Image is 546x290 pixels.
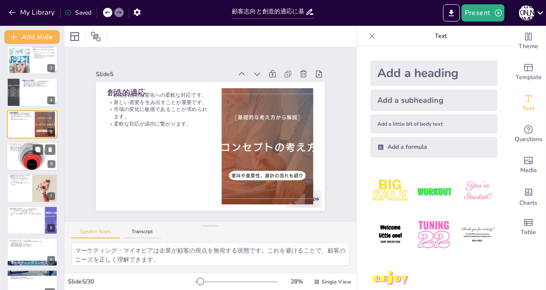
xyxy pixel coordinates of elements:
p: 顧客との関係を深めることが成功の鍵です。 [22,86,55,87]
p: 想像力と大胆さが求められます。 [9,146,55,148]
button: Speaker Notes [71,229,120,238]
img: 6.jpeg [458,215,497,255]
p: 新しい需要を生み出すことが重要です。 [107,99,210,106]
p: 顧客をセグメント化することが重要です。 [9,175,30,178]
p: 新しい需要を生み出すことが重要です。 [9,114,32,115]
p: 企業の成長を促進するために両者を統合する必要があります。 [32,55,55,58]
span: Questions [515,135,543,144]
p: 真の顧客指向には洞察力と創造性が必要です。 [22,83,55,84]
div: Add charts and graphs [511,181,546,212]
p: イノベーションは競争優位をもたらします。 [32,46,55,49]
div: 8 [7,206,58,234]
p: 競争力を高めるためのアプローチです。 [9,149,55,151]
p: 各要素は相互に関連しています。 [9,243,55,244]
p: イノベーションとマーケティングは相互に作用します。 [32,52,55,55]
button: [PERSON_NAME] [519,4,534,22]
div: Slide 5 [96,70,232,78]
div: Add images, graphics, shapes or video [511,150,546,181]
span: Table [521,228,536,237]
button: Add slide [4,30,60,44]
div: Add a table [511,212,546,243]
button: Transcript [123,229,161,238]
p: ターゲティング [9,207,42,210]
div: 3 [7,46,58,74]
p: 顧客のニーズを満たすことが企業活動の起点です。 [22,81,55,83]
span: Text [522,104,534,113]
input: Insert title [232,6,305,18]
span: Theme [519,42,538,51]
img: 5.jpeg [414,215,454,255]
div: 7 [47,192,55,200]
p: ターゲット以外の顧客に対するリスクを考慮する必要があります。 [9,213,42,216]
div: 9 [7,238,58,266]
p: ニーズやウォンツに基づいて行うことができます。 [9,179,30,182]
div: 3 [47,64,55,72]
p: 製品のマネジメント [9,271,55,274]
textarea: 創造的適応は、企業が市場の変化に対して柔軟に対応する能力を指します。これにより、競争優位を維持できます。 新しい需要を生み出すことは、企業の成長に不可欠です。顧客のニーズを超えた製品やサービスを... [71,242,349,266]
p: 顧客の視点を理解することが重要です。 [9,148,55,150]
div: 6 [6,142,58,171]
p: 顧客満足を高めるための手法です。 [9,178,30,179]
span: Template [516,73,542,82]
div: 6 [48,160,55,168]
p: 製品ミックスや製品ラインの概念が重要です。 [9,275,55,276]
p: マーケティング・マイオピア [9,143,55,145]
div: Saved [65,9,91,17]
p: 消費者の期待に応えることが求められます。 [9,278,55,279]
div: Change the overall theme [511,26,546,57]
p: マーケティングは売れる仕組みを作る活動です。 [32,49,55,52]
p: マーケティング・マイオピアを避ける必要があります。 [9,145,55,146]
p: 創造的適応は変化への柔軟な対応です。 [107,92,210,99]
div: Get real-time input from your audience [511,119,546,150]
p: 柔軟な対応が成功に繋がります。 [9,118,32,120]
p: コミュニケーション方法を明確にできます。 [9,211,42,213]
span: Single View [322,278,351,285]
p: 競争力を高めるための戦略です。 [9,276,55,278]
button: My Library [6,6,58,19]
div: Add ready made slides [511,57,546,88]
img: 3.jpeg [458,171,497,211]
div: 7 [7,174,58,202]
p: 効果的な戦略を構築するために重要です。 [9,244,55,246]
div: [PERSON_NAME] [519,5,534,21]
p: 顧客志向は競争力を高める要素です。 [22,84,55,86]
p: マーケティング・ミックス [9,239,55,242]
button: Duplicate Slide [33,144,43,154]
p: 市場の変化に敏感であることが求められます。 [9,115,32,118]
button: Delete Slide [45,144,55,154]
p: 市場での競争力を高めることができます。 [9,246,55,247]
div: Add a subheading [370,89,497,111]
div: 5 [47,128,55,136]
p: ターゲティングはマーケティングの重要な要素です。 [9,208,42,210]
p: 創造的適応 [9,111,32,114]
div: 28 % [286,278,307,286]
span: Position [91,31,101,42]
div: Slide 5 / 30 [68,278,195,286]
span: Charts [519,198,537,208]
button: Export to PowerPoint [443,4,460,22]
div: Layout [68,30,82,43]
p: 創造的適応は変化への柔軟な対応です。 [9,112,32,114]
p: ターゲット市場を明確にすることができます。 [9,182,30,185]
p: 創造的適応 [107,87,210,98]
div: Add a formula [370,137,497,157]
span: Media [520,166,537,175]
p: Text [379,26,503,46]
div: 4 [7,78,58,106]
img: 4.jpeg [370,215,410,255]
div: 5 [7,110,58,139]
div: Add a little bit of body text [370,114,497,133]
p: 市場の変化に敏感であることが求められます。 [107,106,210,120]
p: マーケティング・ミックスは4つの要素から構成されています。 [9,241,55,243]
p: ニーズや嗜好に合った製品を設計できます。 [9,210,42,211]
div: Add text boxes [511,88,546,119]
div: 4 [47,96,55,104]
div: Add a heading [370,60,497,86]
img: 2.jpeg [414,171,454,211]
div: 9 [47,256,55,264]
p: 製品のマネジメントには多くの要素が含まれます。 [9,273,55,275]
p: 顧客志向の理念 [22,79,55,82]
button: Present [461,4,504,22]
div: 8 [47,224,55,232]
p: 柔軟な対応が成功に繋がります。 [107,120,210,127]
